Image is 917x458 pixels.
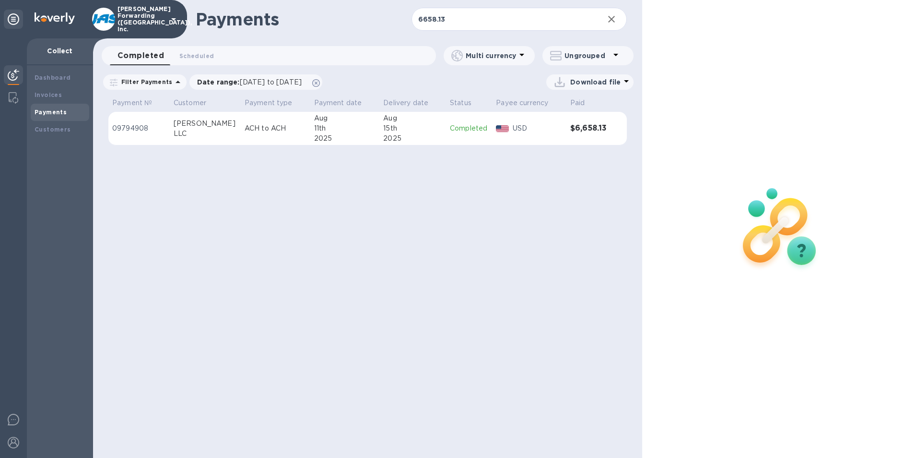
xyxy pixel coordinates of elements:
[245,123,306,133] p: ACH to ACH
[383,113,442,123] div: Aug
[35,126,71,133] b: Customers
[383,133,442,144] div: 2025
[314,98,362,108] p: Payment date
[314,123,376,133] div: 11th
[112,98,152,108] p: Payment №
[189,74,322,90] div: Date range:[DATE] to [DATE]
[314,113,376,123] div: Aug
[496,98,548,108] p: Payee currency
[450,98,471,108] p: Status
[35,74,71,81] b: Dashboard
[174,119,237,129] div: [PERSON_NAME]
[174,98,219,108] span: Customer
[179,51,214,61] span: Scheduled
[450,123,488,133] p: Completed
[450,98,484,108] span: Status
[174,129,237,139] div: LLC
[564,51,610,60] p: Ungrouped
[496,125,509,132] img: USD
[35,46,85,56] p: Collect
[466,51,516,60] p: Multi currency
[245,98,293,108] p: Payment type
[196,9,411,29] h1: Payments
[383,98,428,108] p: Delivery date
[118,6,165,33] p: [PERSON_NAME] Forwarding ([GEOGRAPHIC_DATA]), Inc.
[35,91,62,98] b: Invoices
[118,78,172,86] p: Filter Payments
[383,123,442,133] div: 15th
[245,98,305,108] span: Payment type
[112,98,165,108] span: Payment №
[118,49,164,62] span: Completed
[314,98,375,108] span: Payment date
[570,124,608,133] h3: $6,658.13
[496,98,561,108] span: Payee currency
[112,123,166,133] p: 09794908
[174,98,206,108] p: Customer
[570,98,585,108] p: Paid
[314,133,376,144] div: 2025
[570,77,621,87] p: Download file
[35,12,75,24] img: Logo
[197,77,306,87] p: Date range :
[570,98,598,108] span: Paid
[513,123,563,133] p: USD
[35,108,67,116] b: Payments
[383,98,441,108] span: Delivery date
[4,10,23,29] div: Unpin categories
[240,78,302,86] span: [DATE] to [DATE]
